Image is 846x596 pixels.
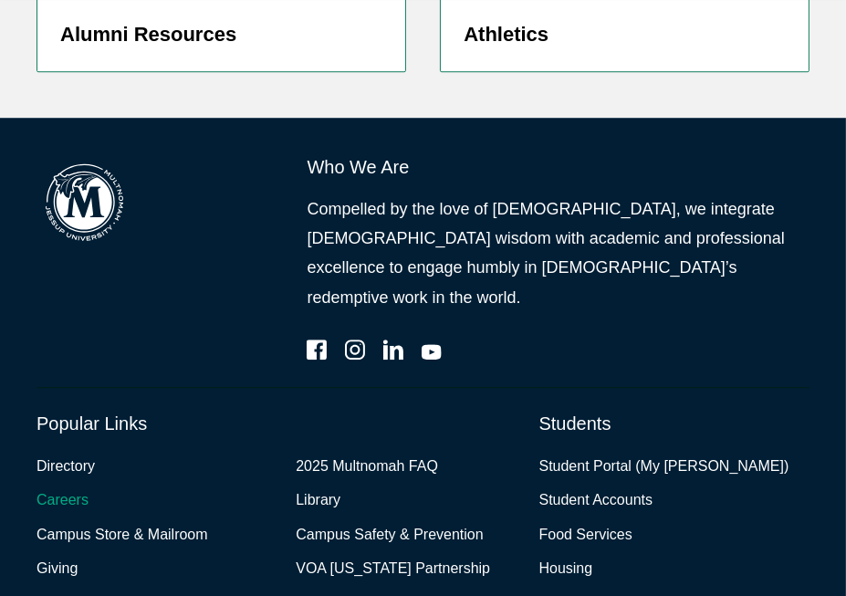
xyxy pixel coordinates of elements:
h6: Students [539,411,809,436]
a: Careers [37,487,89,514]
h6: Who We Are [307,154,809,180]
a: Housing [539,556,593,582]
a: Campus Safety & Prevention [296,522,483,549]
p: Compelled by the love of [DEMOGRAPHIC_DATA], we integrate [DEMOGRAPHIC_DATA] wisdom with academic... [307,194,809,313]
a: Student Portal (My [PERSON_NAME]) [539,454,789,480]
a: Directory [37,454,95,480]
a: Facebook [307,340,327,360]
h5: Alumni Resources [60,21,382,48]
a: Food Services [539,522,632,549]
a: Giving [37,556,78,582]
a: LinkedIn [383,340,403,360]
a: Instagram [345,340,365,360]
img: Multnomah Campus of Jessup University logo [37,154,132,250]
h6: Popular Links [37,411,539,436]
h5: Athletics [464,21,786,48]
a: YouTube [422,340,442,360]
a: Campus Store & Mailroom [37,522,208,549]
a: 2025 Multnomah FAQ [296,454,438,480]
a: VOA [US_STATE] Partnership [296,556,490,582]
a: Student Accounts [539,487,653,514]
a: Library [296,487,340,514]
